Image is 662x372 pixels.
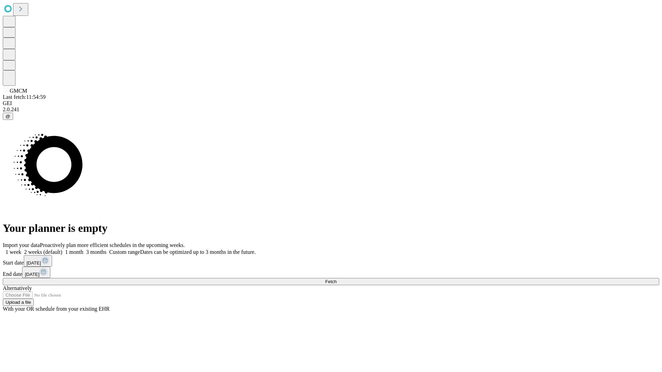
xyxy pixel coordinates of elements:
[3,285,32,291] span: Alternatively
[6,114,10,119] span: @
[3,267,659,278] div: End date
[3,299,34,306] button: Upload a file
[3,106,659,113] div: 2.0.241
[6,249,21,255] span: 1 week
[3,278,659,285] button: Fetch
[3,306,110,312] span: With your OR schedule from your existing EHR
[325,279,337,284] span: Fetch
[22,267,50,278] button: [DATE]
[40,242,185,248] span: Proactively plan more efficient schedules in the upcoming weeks.
[3,94,46,100] span: Last fetch: 11:54:59
[3,100,659,106] div: GEI
[3,113,13,120] button: @
[3,255,659,267] div: Start date
[109,249,140,255] span: Custom range
[3,222,659,235] h1: Your planner is empty
[25,272,39,277] span: [DATE]
[140,249,255,255] span: Dates can be optimized up to 3 months in the future.
[65,249,83,255] span: 1 month
[24,255,52,267] button: [DATE]
[24,249,62,255] span: 2 weeks (default)
[27,260,41,266] span: [DATE]
[10,88,27,94] span: GMCM
[3,242,40,248] span: Import your data
[86,249,107,255] span: 3 months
